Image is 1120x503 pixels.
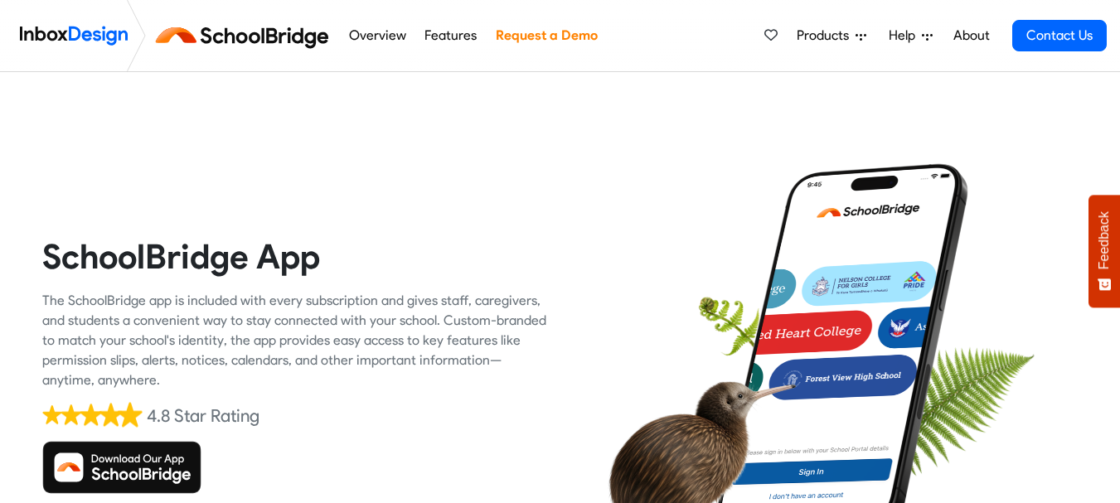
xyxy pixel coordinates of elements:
div: The SchoolBridge app is included with every subscription and gives staff, caregivers, and student... [42,291,548,390]
a: Products [790,19,873,52]
a: Request a Demo [491,19,602,52]
span: Feedback [1097,211,1112,269]
a: Help [882,19,939,52]
span: Products [797,26,856,46]
img: Download SchoolBridge App [42,441,201,494]
heading: SchoolBridge App [42,235,548,278]
a: About [948,19,994,52]
a: Contact Us [1012,20,1107,51]
img: schoolbridge logo [153,16,339,56]
a: Overview [344,19,410,52]
div: 4.8 Star Rating [147,404,259,428]
a: Features [420,19,482,52]
span: Help [889,26,922,46]
button: Feedback - Show survey [1088,195,1120,307]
